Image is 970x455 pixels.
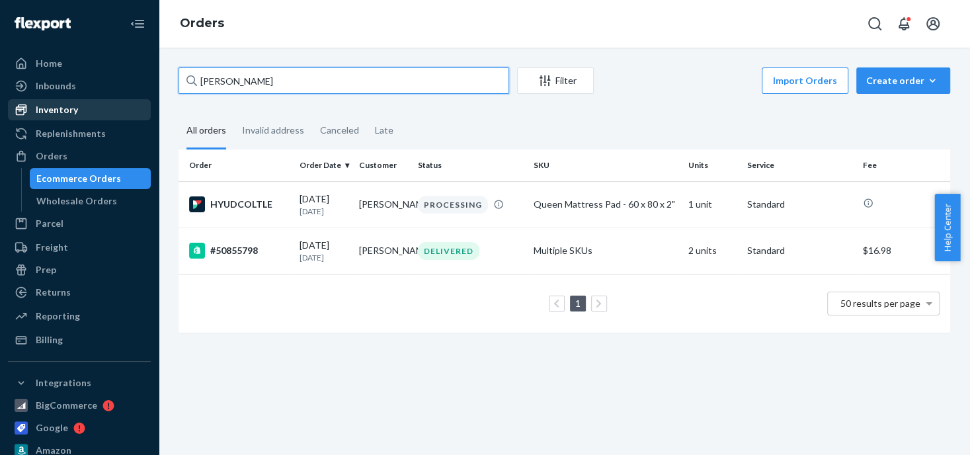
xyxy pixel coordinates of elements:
[858,149,950,181] th: Fee
[36,241,68,254] div: Freight
[8,329,151,351] a: Billing
[8,417,151,438] a: Google
[179,67,509,94] input: Search orders
[891,11,917,37] button: Open notifications
[8,372,151,393] button: Integrations
[934,194,960,261] button: Help Center
[36,103,78,116] div: Inventory
[36,376,91,390] div: Integrations
[36,57,62,70] div: Home
[36,194,117,208] div: Wholesale Orders
[320,113,359,147] div: Canceled
[573,298,583,309] a: Page 1 is your current page
[8,395,151,416] a: BigCommerce
[862,11,888,37] button: Open Search Box
[189,243,289,259] div: #50855798
[30,168,151,189] a: Ecommerce Orders
[418,196,488,214] div: PROCESSING
[169,5,235,43] ol: breadcrumbs
[8,237,151,258] a: Freight
[8,145,151,167] a: Orders
[36,263,56,276] div: Prep
[300,206,348,217] p: [DATE]
[8,306,151,327] a: Reporting
[528,227,682,274] td: Multiple SKUs
[840,298,920,309] span: 50 results per page
[186,113,226,149] div: All orders
[36,217,63,230] div: Parcel
[8,123,151,144] a: Replenishments
[359,159,407,171] div: Customer
[413,149,528,181] th: Status
[375,113,393,147] div: Late
[8,282,151,303] a: Returns
[36,421,68,434] div: Google
[36,149,67,163] div: Orders
[36,286,71,299] div: Returns
[858,227,950,274] td: $16.98
[294,149,353,181] th: Order Date
[36,333,63,347] div: Billing
[242,113,304,147] div: Invalid address
[15,17,71,30] img: Flexport logo
[36,310,80,323] div: Reporting
[682,227,742,274] td: 2 units
[920,11,946,37] button: Open account menu
[747,244,852,257] p: Standard
[528,149,682,181] th: SKU
[747,198,852,211] p: Standard
[8,213,151,234] a: Parcel
[124,11,151,37] button: Close Navigation
[189,196,289,212] div: HYUDCOLTLE
[8,99,151,120] a: Inventory
[856,67,950,94] button: Create order
[742,149,858,181] th: Service
[36,79,76,93] div: Inbounds
[8,75,151,97] a: Inbounds
[8,53,151,74] a: Home
[300,192,348,217] div: [DATE]
[36,399,97,412] div: BigCommerce
[866,74,940,87] div: Create order
[180,16,224,30] a: Orders
[518,74,593,87] div: Filter
[682,181,742,227] td: 1 unit
[300,252,348,263] p: [DATE]
[36,172,121,185] div: Ecommerce Orders
[517,67,594,94] button: Filter
[354,181,413,227] td: [PERSON_NAME]
[300,239,348,263] div: [DATE]
[682,149,742,181] th: Units
[36,127,106,140] div: Replenishments
[8,259,151,280] a: Prep
[30,190,151,212] a: Wholesale Orders
[418,242,479,260] div: DELIVERED
[354,227,413,274] td: [PERSON_NAME]
[762,67,848,94] button: Import Orders
[179,149,294,181] th: Order
[534,198,677,211] div: Queen Mattress Pad - 60 x 80 x 2"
